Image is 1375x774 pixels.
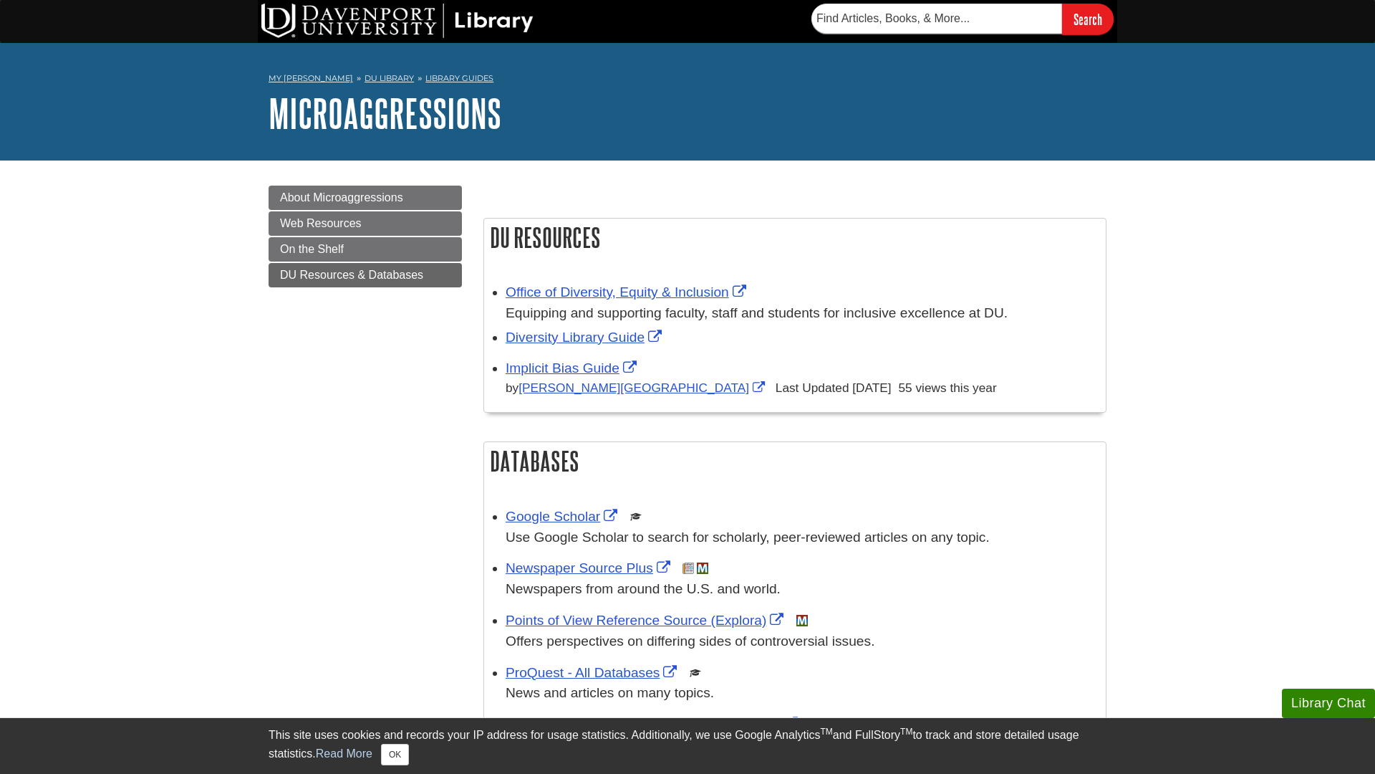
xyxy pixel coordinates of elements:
[630,511,642,522] img: Scholarly or Peer Reviewed
[269,72,353,85] a: My [PERSON_NAME]
[506,303,1099,324] div: Equipping and supporting faculty, staff and students for inclusive excellence at DU.
[269,263,462,287] a: DU Resources & Databases
[506,579,1099,600] p: Newspapers from around the U.S. and world.
[506,509,621,524] a: Link opens in new window
[506,613,787,628] a: Link opens in new window
[1282,689,1375,718] button: Library Chat
[280,269,423,281] span: DU Resources & Databases
[280,217,362,229] span: Web Resources
[506,330,665,345] a: Link opens in new window
[776,381,892,395] span: Last Updated [DATE]
[381,744,409,765] button: Close
[898,381,996,395] span: 55 views this year
[697,563,708,574] img: MeL (Michigan electronic Library)
[811,4,1114,34] form: Searches DU Library's articles, books, and more
[269,727,1106,765] div: This site uses cookies and records your IP address for usage statistics. Additionally, we use Goo...
[796,615,808,626] img: MeL (Michigan electronic Library)
[316,747,372,760] a: Read More
[506,527,1099,548] p: Use Google Scholar to search for scholarly, peer-reviewed articles on any topic.
[506,560,674,575] a: Link opens in new window
[269,69,1106,92] nav: breadcrumb
[506,381,772,395] span: by
[484,219,1106,257] h2: DU Resources
[506,631,1099,652] p: Offers perspectives on differing sides of controversial issues.
[900,727,912,737] sup: TM
[506,285,750,300] a: Link opens in new window
[261,4,534,38] img: DU Library
[506,665,680,680] a: Link opens in new window
[518,381,768,395] a: Link opens in new window
[269,237,462,262] a: On the Shelf
[506,683,1099,704] p: News and articles on many topics.
[506,360,640,376] a: Link opens in new window
[690,667,701,679] img: Scholarly or Peer Reviewed
[269,186,462,210] a: About Microaggressions
[365,73,414,83] a: DU Library
[280,191,403,204] span: About Microaggressions
[269,186,462,287] div: Guide Pages
[269,92,1106,135] h1: Microaggressions
[484,442,1106,480] h2: Databases
[811,4,1062,34] input: Find Articles, Books, & More...
[280,243,344,255] span: On the Shelf
[820,727,832,737] sup: TM
[425,73,493,83] a: Library Guides
[682,563,694,574] img: Newspapers
[1062,4,1114,34] input: Search
[269,211,462,236] a: Web Resources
